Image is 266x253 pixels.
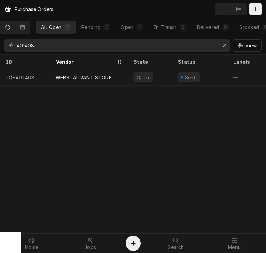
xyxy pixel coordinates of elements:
[147,235,205,252] a: Search
[244,42,258,49] span: View
[6,58,43,66] div: ID
[121,24,134,31] div: Open
[105,24,109,31] div: 0
[181,24,185,31] div: 0
[184,74,197,81] div: Sent
[41,24,61,31] div: All Open
[17,39,217,52] input: Keyword search
[66,24,70,31] div: 1
[219,40,230,51] button: Erase input
[197,24,219,31] div: Delivered
[223,24,228,31] div: 0
[84,245,96,250] span: Jobs
[205,235,263,252] a: Menu
[138,24,142,31] div: 1
[228,245,241,250] span: Menu
[126,236,141,251] button: Create Object
[81,24,101,31] div: Pending
[55,58,115,66] div: Vendor
[3,235,61,252] a: Home
[136,74,150,81] div: Open
[61,235,119,252] a: Jobs
[233,39,262,52] button: View
[178,58,221,66] div: Status
[25,245,38,250] span: Home
[168,245,184,250] span: Search
[239,24,259,31] div: Stocked
[133,58,166,66] div: State
[154,24,177,31] div: In Transit
[55,74,112,81] div: WEBSTAURANT STORE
